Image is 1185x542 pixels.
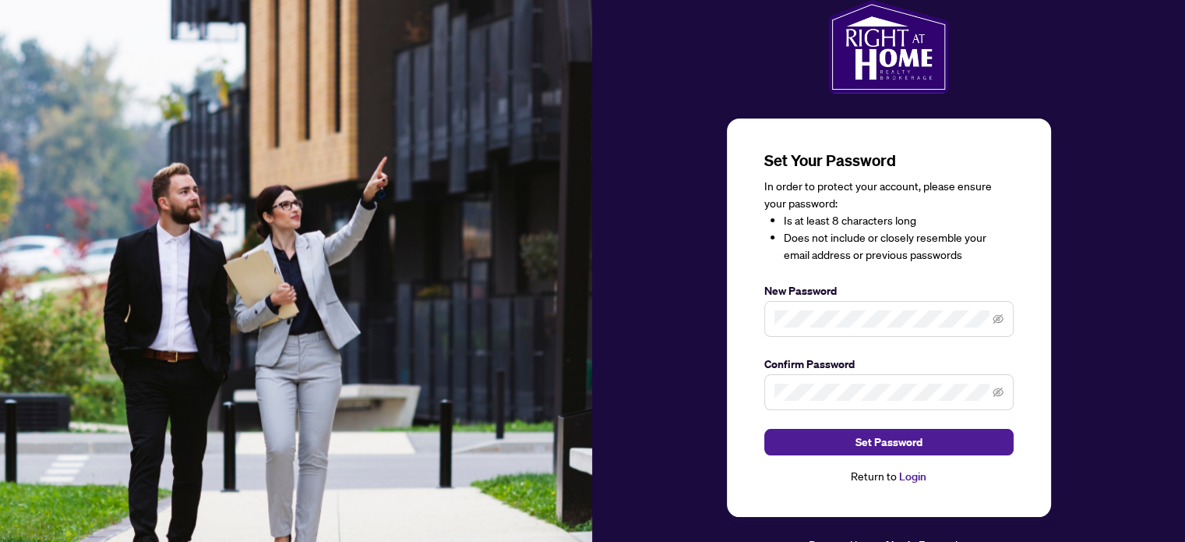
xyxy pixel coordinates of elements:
[899,469,926,484] a: Login
[764,356,1014,373] label: Confirm Password
[764,468,1014,486] div: Return to
[764,150,1014,172] h3: Set Your Password
[784,212,1014,229] li: Is at least 8 characters long
[764,178,1014,264] div: In order to protect your account, please ensure your password:
[764,282,1014,299] label: New Password
[784,229,1014,264] li: Does not include or closely resemble your email address or previous passwords
[855,430,922,455] span: Set Password
[993,314,1003,324] span: eye-invisible
[764,429,1014,455] button: Set Password
[993,387,1003,398] span: eye-invisible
